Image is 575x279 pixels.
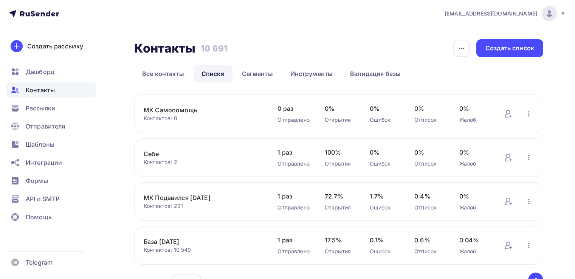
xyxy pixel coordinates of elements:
div: Отправлено [277,160,309,167]
span: Помощь [26,212,52,222]
span: 0% [414,148,444,157]
div: Ошибок [370,160,400,167]
span: 0% [414,104,444,113]
span: 0% [325,104,355,113]
div: Открытия [325,248,355,255]
div: Отправлено [277,248,309,255]
div: Создать рассылку [27,42,83,51]
a: Все контакты [134,65,192,82]
a: Шаблоны [6,137,96,152]
span: 100% [325,148,355,157]
span: Шаблоны [26,140,54,149]
div: Контактов: 231 [144,202,262,210]
span: Контакты [26,85,55,95]
span: Отправители [26,122,66,131]
div: Отписок [414,204,444,211]
a: [EMAIL_ADDRESS][DOMAIN_NAME] [445,6,566,21]
div: Отписок [414,248,444,255]
span: Интеграции [26,158,62,167]
span: 0% [370,148,400,157]
span: 0.6% [414,236,444,245]
a: Валидация базы [342,65,409,82]
span: 72.7% [325,192,355,201]
a: Рассылки [6,101,96,116]
span: Telegram [26,258,53,267]
span: [EMAIL_ADDRESS][DOMAIN_NAME] [445,10,537,17]
span: 1 раз [277,236,309,245]
a: МК Подавился [DATE] [144,193,262,202]
div: Ошибок [370,204,400,211]
div: Создать список [485,44,534,53]
div: Отправлено [277,116,309,124]
span: 0.1% [370,236,400,245]
span: 17.5% [325,236,355,245]
a: МК Самопомощь [144,105,262,115]
span: 0.4% [414,192,444,201]
span: 1.7% [370,192,400,201]
div: Контактов: 10 549 [144,246,262,254]
span: Формы [26,176,48,185]
div: Открытия [325,204,355,211]
div: Жалоб [459,248,489,255]
div: Жалоб [459,160,489,167]
span: Дашборд [26,67,54,76]
a: Списки [194,65,232,82]
div: Отписок [414,160,444,167]
span: 1 раз [277,148,309,157]
span: 0 раз [277,104,309,113]
div: Жалоб [459,116,489,124]
div: Контактов: 0 [144,115,262,122]
div: Отписок [414,116,444,124]
a: Дашборд [6,64,96,79]
span: 0% [459,148,489,157]
span: API и SMTP [26,194,59,203]
div: Жалоб [459,204,489,211]
div: Отправлено [277,204,309,211]
div: Открытия [325,160,355,167]
a: Формы [6,173,96,188]
a: Сегменты [234,65,281,82]
div: Контактов: 2 [144,158,262,166]
span: 1 раз [277,192,309,201]
div: Ошибок [370,116,400,124]
a: База [DATE] [144,237,262,246]
div: Ошибок [370,248,400,255]
h3: 10 691 [201,43,228,54]
span: 0% [370,104,400,113]
span: Рассылки [26,104,55,113]
div: Открытия [325,116,355,124]
a: Себе [144,149,262,158]
span: 0.04% [459,236,489,245]
a: Отправители [6,119,96,134]
span: 0% [459,192,489,201]
a: Контакты [6,82,96,98]
h2: Контакты [134,41,195,56]
a: Инструменты [282,65,341,82]
span: 0% [459,104,489,113]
